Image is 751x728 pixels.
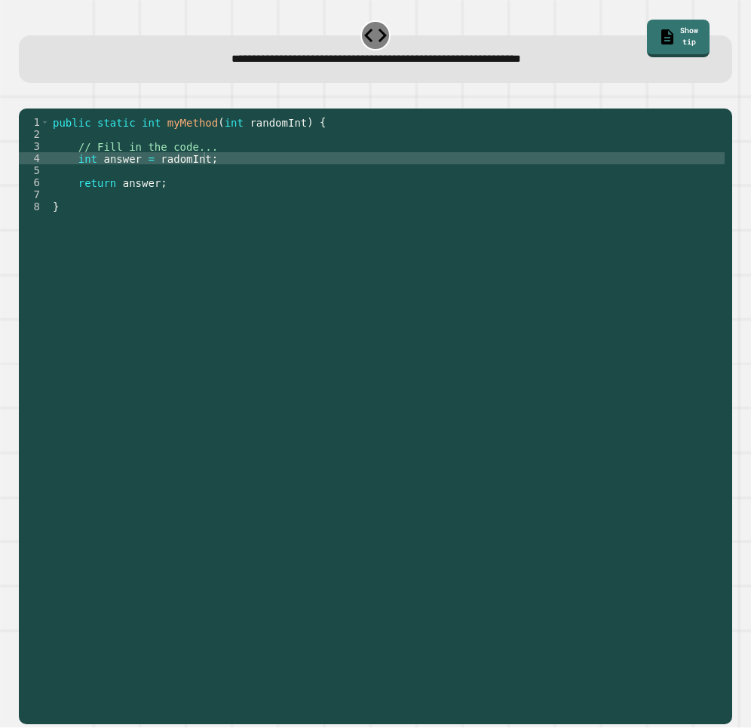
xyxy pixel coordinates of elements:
a: Show tip [647,20,710,57]
div: 1 [19,116,50,128]
div: 3 [19,140,50,152]
div: 6 [19,176,50,188]
div: 4 [19,152,50,164]
div: 2 [19,128,50,140]
div: 7 [19,188,50,200]
div: 5 [19,164,50,176]
div: 8 [19,200,50,213]
span: Toggle code folding, rows 1 through 8 [41,116,49,128]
